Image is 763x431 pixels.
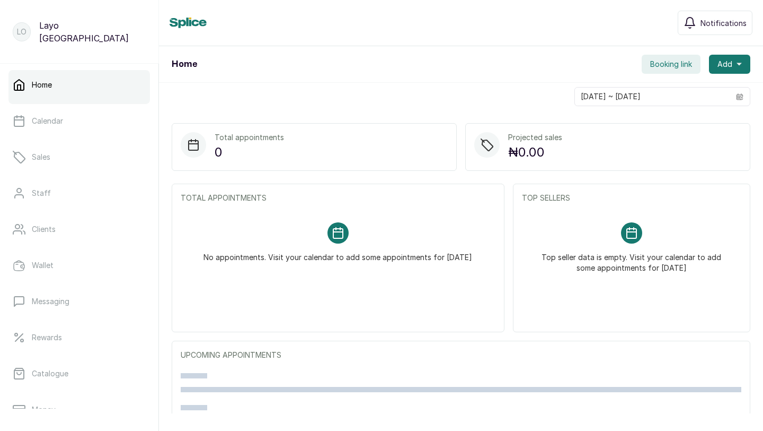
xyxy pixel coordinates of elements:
p: Staff [32,188,51,199]
p: Sales [32,152,50,162]
a: Staff [8,178,150,208]
p: Top seller data is empty. Visit your calendar to add some appointments for [DATE] [535,244,729,273]
p: Messaging [32,296,69,307]
svg: calendar [736,93,743,100]
a: Sales [8,142,150,172]
a: Catalogue [8,359,150,389]
h1: Home [172,58,197,71]
a: Messaging [8,287,150,316]
span: Add [717,59,732,70]
p: No appointments. Visit your calendar to add some appointments for [DATE] [203,244,472,263]
button: Notifications [678,11,752,35]
button: Add [709,55,750,74]
p: 0 [215,143,284,162]
p: Wallet [32,260,54,271]
p: Clients [32,224,56,235]
p: Money [32,404,56,415]
a: Clients [8,214,150,244]
a: Calendar [8,106,150,136]
input: Select date [575,88,730,106]
p: TOP SELLERS [522,193,741,203]
p: Projected sales [508,132,562,143]
a: Rewards [8,323,150,352]
span: Notifications [700,18,747,29]
p: TOTAL APPOINTMENTS [181,193,495,203]
button: Booking link [642,55,700,74]
p: Rewards [32,332,62,343]
p: Layo [GEOGRAPHIC_DATA] [39,19,146,45]
p: Catalogue [32,368,68,379]
a: Money [8,395,150,425]
p: ₦0.00 [508,143,562,162]
p: Total appointments [215,132,284,143]
a: Wallet [8,251,150,280]
p: UPCOMING APPOINTMENTS [181,350,741,360]
a: Home [8,70,150,100]
p: LO [17,27,26,37]
p: Home [32,80,52,90]
p: Calendar [32,116,63,126]
span: Booking link [650,59,692,70]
